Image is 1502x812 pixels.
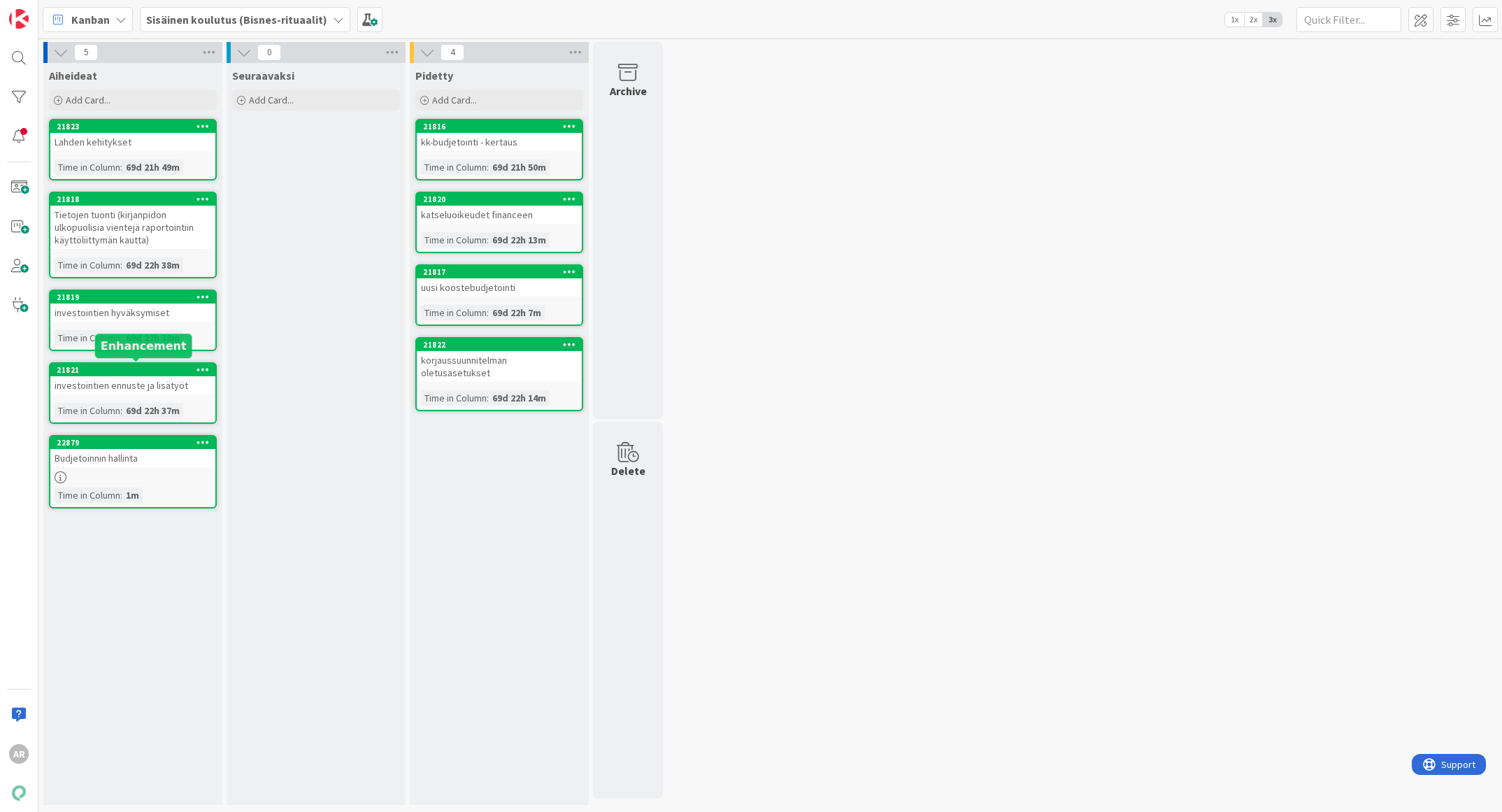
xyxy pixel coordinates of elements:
[232,69,294,83] span: Seuraavaksi
[57,122,215,131] div: 21823
[49,290,217,351] a: 21819investointien hyväksymisetTime in Column:69d 22h 38m
[122,330,183,346] div: 69d 22h 38m
[122,403,183,418] div: 69d 22h 37m
[50,133,215,151] div: Lahden kehitykset
[417,206,582,224] div: katseluoikeudet financeen
[417,351,582,382] div: korjaussuunnitelman oletusasetukset
[49,192,217,278] a: 21818Tietojen tuonti (kirjanpidon ulkopuolisia vientejä raportointiin käyttöliittymän kautta)Time...
[55,257,120,273] div: Time in Column
[415,337,583,411] a: 21822korjaussuunnitelman oletusasetuksetTime in Column:69d 22h 14m
[50,364,215,394] div: 21821investointien ennuste ja lisätyöt
[415,69,453,83] span: Pidetty
[55,330,120,346] div: Time in Column
[489,305,545,320] div: 69d 22h 7m
[489,232,550,248] div: 69d 22h 13m
[50,193,215,249] div: 21818Tietojen tuonti (kirjanpidon ulkopuolisia vientejä raportointiin käyttöliittymän kautta)
[421,390,487,406] div: Time in Column
[257,44,281,61] span: 0
[421,159,487,175] div: Time in Column
[610,83,647,99] div: Archive
[415,119,583,180] a: 21816kk-budjetointi - kertausTime in Column:69d 21h 50m
[421,305,487,320] div: Time in Column
[9,783,29,803] img: avatar
[441,44,464,61] span: 4
[57,365,215,375] div: 21821
[417,120,582,151] div: 21816kk-budjetointi - kertaus
[432,94,477,106] span: Add Card...
[55,159,120,175] div: Time in Column
[423,267,582,277] div: 21817
[49,119,217,180] a: 21823Lahden kehityksetTime in Column:69d 21h 49m
[49,435,217,508] a: 22879Budjetoinnin hallintaTime in Column:1m
[120,403,122,418] span: :
[1263,13,1282,27] span: 3x
[50,120,215,133] div: 21823
[74,44,98,61] span: 5
[1225,13,1244,27] span: 1x
[417,339,582,382] div: 21822korjaussuunnitelman oletusasetukset
[1296,7,1401,32] input: Quick Filter...
[50,291,215,322] div: 21819investointien hyväksymiset
[122,159,183,175] div: 69d 21h 49m
[50,376,215,394] div: investointien ennuste ja lisätyöt
[9,9,29,29] img: Visit kanbanzone.com
[50,291,215,304] div: 21819
[417,193,582,224] div: 21820katseluoikeudet financeen
[50,436,215,449] div: 22879
[55,487,120,503] div: Time in Column
[423,194,582,204] div: 21820
[122,487,143,503] div: 1m
[50,304,215,322] div: investointien hyväksymiset
[489,159,550,175] div: 69d 21h 50m
[29,2,64,19] span: Support
[417,266,582,278] div: 21817
[120,487,122,503] span: :
[9,744,29,764] div: AR
[57,292,215,302] div: 21819
[417,193,582,206] div: 21820
[423,340,582,350] div: 21822
[50,193,215,206] div: 21818
[417,266,582,297] div: 21817uusi koostebudjetointi
[50,449,215,467] div: Budjetoinnin hallinta
[487,390,489,406] span: :
[146,13,327,27] b: Sisäinen koulutus (Bisnes-rituaalit)
[120,159,122,175] span: :
[487,305,489,320] span: :
[50,206,215,249] div: Tietojen tuonti (kirjanpidon ulkopuolisia vientejä raportointiin käyttöliittymän kautta)
[50,120,215,151] div: 21823Lahden kehitykset
[417,133,582,151] div: kk-budjetointi - kertaus
[120,257,122,273] span: :
[417,339,582,351] div: 21822
[489,390,550,406] div: 69d 22h 14m
[49,362,217,424] a: 21821investointien ennuste ja lisätyötTime in Column:69d 22h 37m
[415,264,583,326] a: 21817uusi koostebudjetointiTime in Column:69d 22h 7m
[249,94,294,106] span: Add Card...
[57,438,215,448] div: 22879
[101,339,187,352] h5: Enhancement
[487,232,489,248] span: :
[57,194,215,204] div: 21818
[487,159,489,175] span: :
[611,462,645,479] div: Delete
[49,69,97,83] span: Aiheideat
[417,278,582,297] div: uusi koostebudjetointi
[120,330,122,346] span: :
[417,120,582,133] div: 21816
[55,403,120,418] div: Time in Column
[415,192,583,253] a: 21820katseluoikeudet financeenTime in Column:69d 22h 13m
[71,11,110,28] span: Kanban
[421,232,487,248] div: Time in Column
[50,364,215,376] div: 21821
[122,257,183,273] div: 69d 22h 38m
[66,94,110,106] span: Add Card...
[423,122,582,131] div: 21816
[1244,13,1263,27] span: 2x
[50,436,215,467] div: 22879Budjetoinnin hallinta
